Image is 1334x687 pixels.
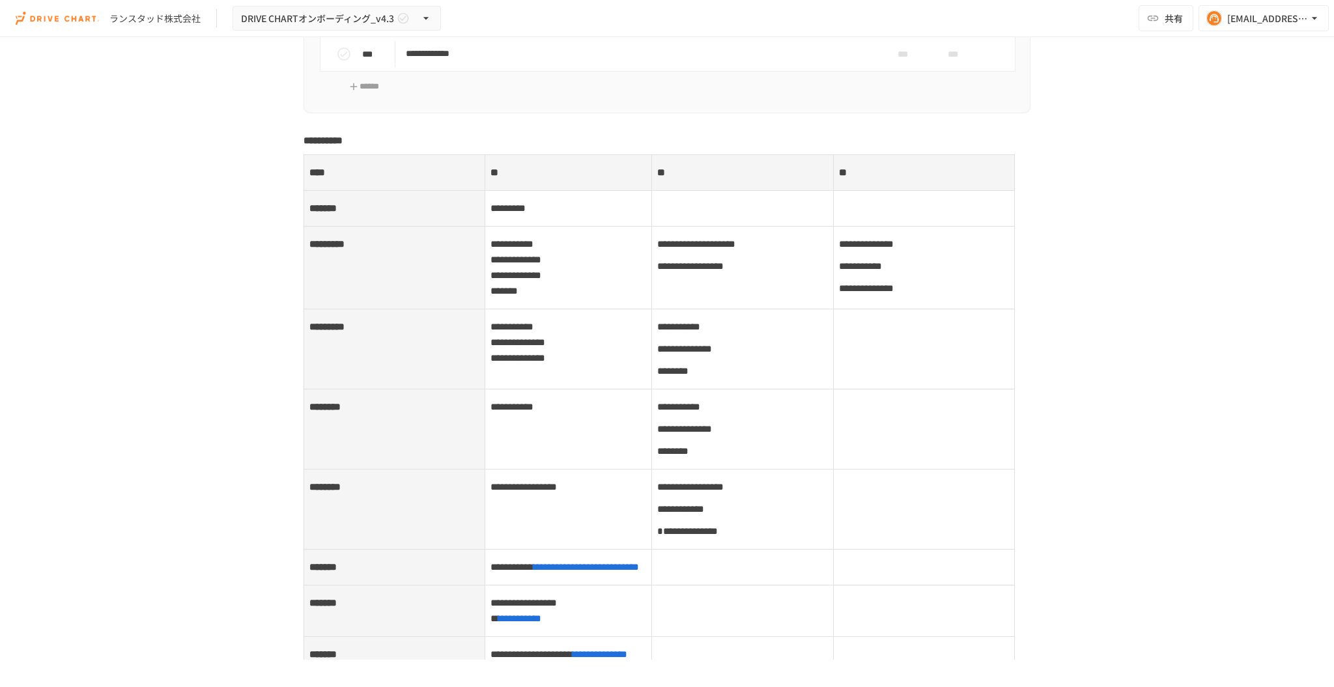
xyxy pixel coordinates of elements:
[1227,10,1308,27] div: [EMAIL_ADDRESS][DOMAIN_NAME]
[1165,11,1183,25] span: 共有
[16,8,99,29] img: i9VDDS9JuLRLX3JIUyK59LcYp6Y9cayLPHs4hOxMB9W
[331,41,357,67] button: status
[233,6,441,31] button: DRIVE CHARTオンボーディング_v4.3
[1139,5,1193,31] button: 共有
[109,12,201,25] div: ランスタッド株式会社
[1199,5,1329,31] button: [EMAIL_ADDRESS][DOMAIN_NAME]
[241,10,394,27] span: DRIVE CHARTオンボーディング_v4.3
